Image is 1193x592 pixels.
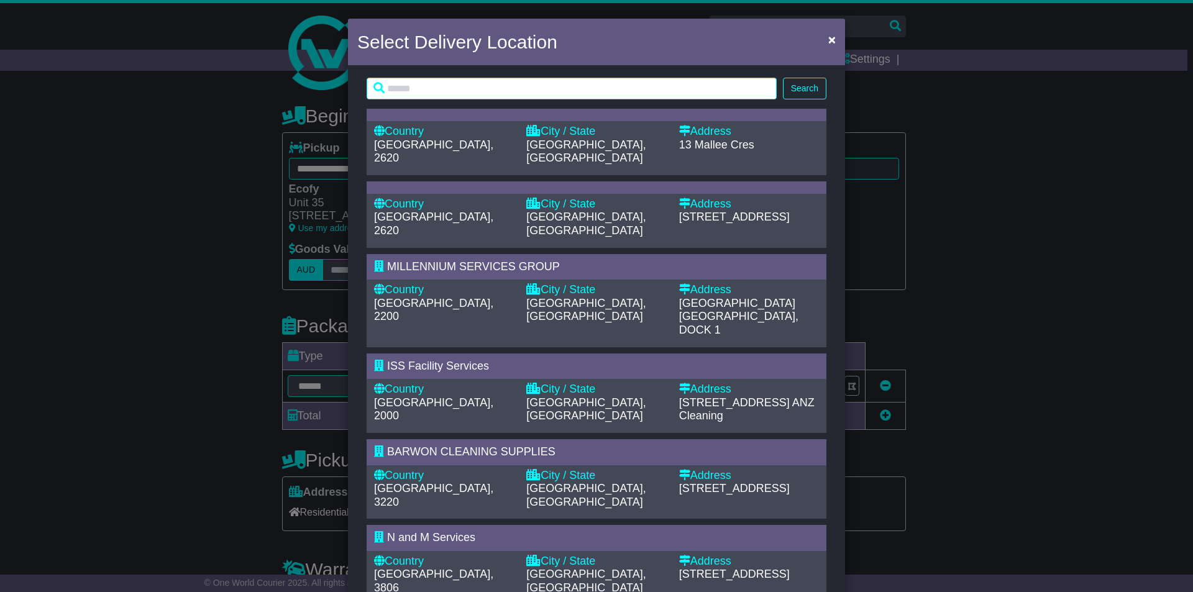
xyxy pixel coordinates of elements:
div: Country [374,383,514,396]
div: City / State [526,198,666,211]
div: Address [679,283,819,297]
span: [STREET_ADDRESS] [679,482,790,494]
span: [GEOGRAPHIC_DATA], DOCK 1 [679,310,798,336]
span: 13 Mallee Cres [679,139,754,151]
span: [GEOGRAPHIC_DATA], [GEOGRAPHIC_DATA] [526,396,646,422]
div: Country [374,198,514,211]
span: [STREET_ADDRESS] [679,568,790,580]
span: [GEOGRAPHIC_DATA], 3220 [374,482,493,508]
span: [STREET_ADDRESS] [679,396,790,409]
span: ISS Facility Services [387,360,489,372]
span: [GEOGRAPHIC_DATA], [GEOGRAPHIC_DATA] [526,482,646,508]
div: Address [679,125,819,139]
div: City / State [526,555,666,568]
span: [STREET_ADDRESS] [679,211,790,223]
span: MILLENNIUM SERVICES GROUP [387,260,560,273]
span: [GEOGRAPHIC_DATA], [GEOGRAPHIC_DATA] [526,211,646,237]
button: Search [783,78,826,99]
div: Country [374,125,514,139]
div: Address [679,555,819,568]
span: × [828,32,836,47]
span: ANZ Cleaning [679,396,815,422]
span: [GEOGRAPHIC_DATA] [679,297,795,309]
div: City / State [526,283,666,297]
div: Address [679,198,819,211]
div: City / State [526,469,666,483]
span: [GEOGRAPHIC_DATA], 2620 [374,211,493,237]
span: [GEOGRAPHIC_DATA], 2620 [374,139,493,165]
div: Address [679,383,819,396]
span: [GEOGRAPHIC_DATA], [GEOGRAPHIC_DATA] [526,139,646,165]
span: [GEOGRAPHIC_DATA], 2200 [374,297,493,323]
span: [GEOGRAPHIC_DATA], 2000 [374,396,493,422]
h4: Select Delivery Location [357,28,557,56]
div: Address [679,469,819,483]
div: City / State [526,125,666,139]
span: [GEOGRAPHIC_DATA], [GEOGRAPHIC_DATA] [526,297,646,323]
span: N and M Services [387,531,475,544]
div: Country [374,555,514,568]
div: Country [374,283,514,297]
button: Close [822,27,842,52]
div: City / State [526,383,666,396]
div: Country [374,469,514,483]
span: BARWON CLEANING SUPPLIES [387,445,555,458]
